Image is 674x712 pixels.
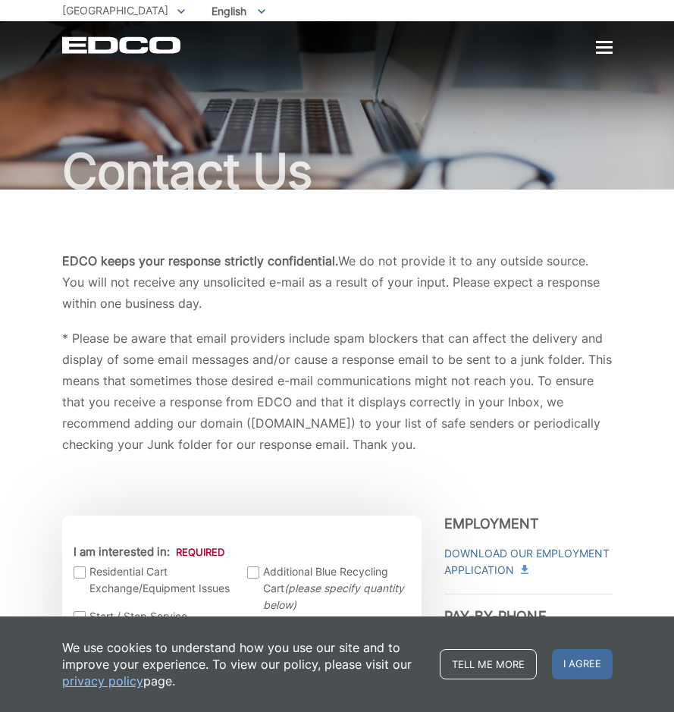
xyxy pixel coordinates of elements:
label: I am interested in: [74,545,224,559]
a: Tell me more [440,649,537,679]
a: privacy policy [62,673,143,689]
span: I agree [552,649,613,679]
label: Start / Stop Service [74,608,233,625]
span: [GEOGRAPHIC_DATA] [62,4,168,17]
h3: Employment [444,516,613,532]
p: We use cookies to understand how you use our site and to improve your experience. To view our pol... [62,639,425,689]
p: We do not provide it to any outside source. You will not receive any unsolicited e-mail as a resu... [62,250,613,314]
h1: Contact Us [62,147,613,196]
a: EDCD logo. Return to the homepage. [62,36,183,54]
p: * Please be aware that email providers include spam blockers that can affect the delivery and dis... [62,328,613,455]
em: (please specify quantity below) [263,582,404,611]
span: Additional Blue Recycling Cart [263,563,406,613]
h3: Pay-by-Phone [444,594,613,625]
a: Download Our Employment Application [444,545,613,579]
label: Residential Cart Exchange/Equipment Issues [74,563,233,597]
b: EDCO keeps your response strictly confidential. [62,253,338,268]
